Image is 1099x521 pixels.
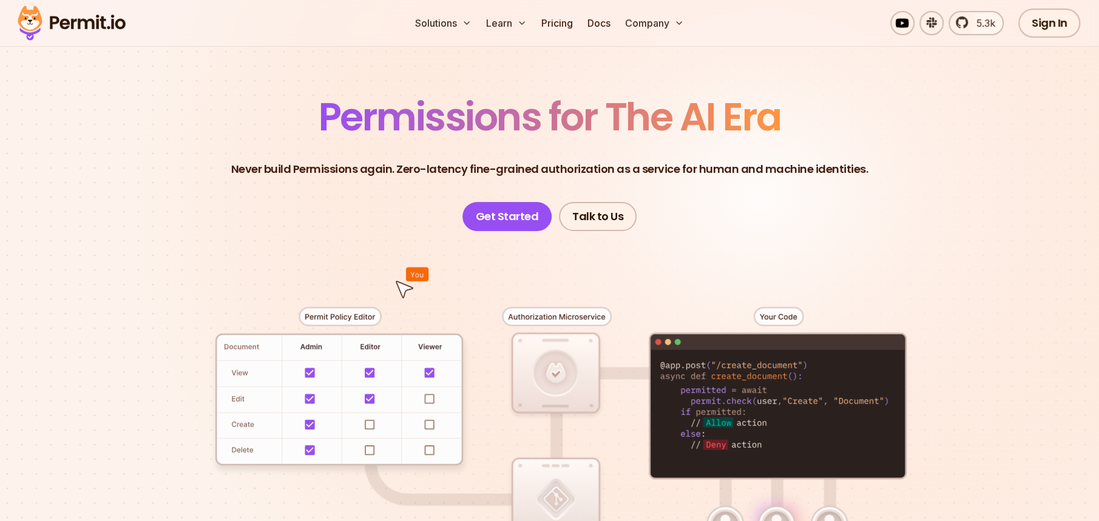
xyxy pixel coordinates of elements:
img: Permit logo [12,2,131,44]
a: Sign In [1018,8,1081,38]
a: Get Started [462,202,552,231]
a: 5.3k [949,11,1004,35]
span: 5.3k [969,16,995,30]
button: Company [620,11,689,35]
button: Solutions [410,11,476,35]
a: Pricing [536,11,578,35]
a: Talk to Us [559,202,637,231]
a: Docs [583,11,615,35]
p: Never build Permissions again. Zero-latency fine-grained authorization as a service for human and... [231,161,868,178]
span: Permissions for The AI Era [319,90,781,144]
button: Learn [481,11,532,35]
